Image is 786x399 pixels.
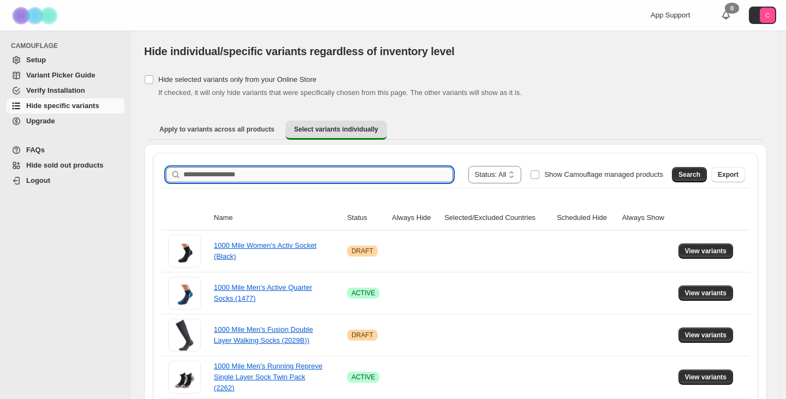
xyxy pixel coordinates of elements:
[685,373,727,382] span: View variants
[7,173,124,188] a: Logout
[26,146,45,154] span: FAQs
[144,45,455,57] span: Hide individual/specific variants regardless of inventory level
[7,114,124,129] a: Upgrade
[672,167,707,182] button: Search
[619,206,675,230] th: Always Show
[214,283,312,302] a: 1000 Mile Men's Active Quarter Socks (1477)
[26,176,50,184] span: Logout
[285,121,387,140] button: Select variants individually
[389,206,441,230] th: Always Hide
[214,362,323,392] a: 1000 Mile Men's Running Repreve Single Layer Sock Twin Pack (2262)
[168,361,201,394] img: 1000 Mile Men's Running Repreve Single Layer Sock Twin Pack (2262)
[678,285,734,301] button: View variants
[760,8,775,23] span: Avatar with initials C
[725,3,739,14] div: 0
[720,10,731,21] a: 0
[7,142,124,158] a: FAQs
[158,88,522,97] span: If checked, it will only hide variants that were specifically chosen from this page. The other va...
[678,370,734,385] button: View variants
[678,243,734,259] button: View variants
[9,1,63,31] img: Camouflage
[749,7,776,24] button: Avatar with initials C
[7,83,124,98] a: Verify Installation
[685,289,727,297] span: View variants
[718,170,739,179] span: Export
[26,71,95,79] span: Variant Picker Guide
[7,52,124,68] a: Setup
[553,206,619,230] th: Scheduled Hide
[344,206,389,230] th: Status
[159,125,275,134] span: Apply to variants across all products
[544,170,663,178] span: Show Camouflage managed products
[352,289,375,297] span: ACTIVE
[168,319,201,352] img: 1000 Mile Men's Fusion Double Layer Walking Socks (2029B))
[352,331,373,340] span: DRAFT
[711,167,745,182] button: Export
[678,170,700,179] span: Search
[158,75,317,84] span: Hide selected variants only from your Online Store
[214,241,317,260] a: 1000 Mile Women's Activ Socket (Black)
[678,327,734,343] button: View variants
[7,98,124,114] a: Hide specific variants
[651,11,690,19] span: App Support
[11,41,126,50] span: CAMOUFLAGE
[26,56,46,64] span: Setup
[26,117,55,125] span: Upgrade
[685,331,727,340] span: View variants
[7,158,124,173] a: Hide sold out products
[765,12,770,19] text: C
[352,247,373,255] span: DRAFT
[168,277,201,309] img: 1000 Mile Men's Active Quarter Socks (1477)
[151,121,283,138] button: Apply to variants across all products
[26,102,99,110] span: Hide specific variants
[685,247,727,255] span: View variants
[26,86,85,94] span: Verify Installation
[26,161,104,169] span: Hide sold out products
[214,325,313,344] a: 1000 Mile Men's Fusion Double Layer Walking Socks (2029B))
[211,206,344,230] th: Name
[7,68,124,83] a: Variant Picker Guide
[168,235,201,267] img: 1000 Mile Women's Activ Socket (Black)
[294,125,378,134] span: Select variants individually
[441,206,553,230] th: Selected/Excluded Countries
